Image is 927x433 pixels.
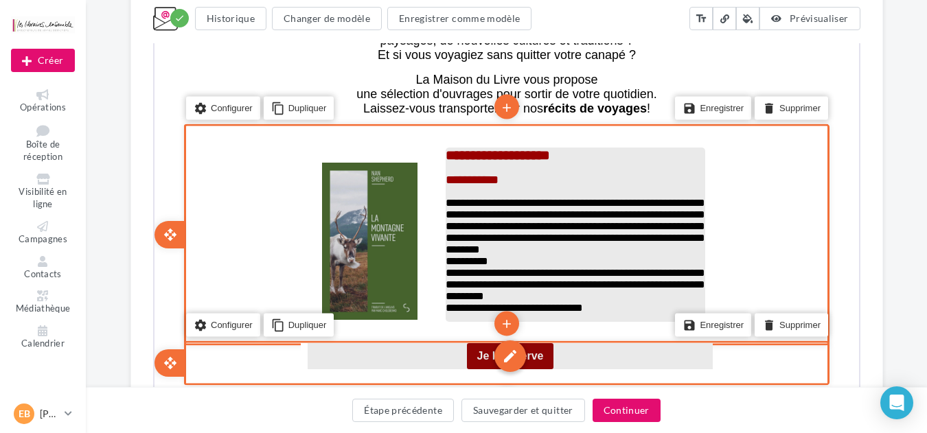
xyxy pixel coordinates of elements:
span: Campagnes [19,233,67,244]
li: Ajouter un bloc [340,259,365,283]
i: add [345,260,359,283]
div: Nouvelle campagne [11,49,75,72]
a: Médiathèque [11,288,75,317]
button: Continuer [593,399,661,422]
span: Calendrier [21,338,65,349]
span: Boîte de réception [23,139,62,163]
a: Cliquez-ici [404,10,442,21]
i: save [528,264,542,283]
a: Opérations [11,86,75,116]
a: Contacts [11,253,75,283]
i: content_copy [117,264,130,283]
span: Evadez-vous avec la Maison du Livre [207,141,498,159]
strong: récits de voyages [389,266,492,280]
div: Modifications enregistrées [170,9,189,27]
button: Enregistrer comme modèle [387,7,531,30]
span: Envie de partir à l'autre bout du monde ? De découvrir d'étonnants paysages, de nouvelles culture... [170,184,534,212]
i: settings [39,264,53,283]
u: Cliquez-ici [404,11,442,21]
span: La Maison du Livre vous propose [261,237,443,251]
button: text_fields [689,7,713,30]
a: Visibilité en ligne [11,171,75,213]
a: Calendrier [11,323,75,352]
div: Open Intercom Messenger [880,386,913,419]
p: [PERSON_NAME] [40,407,59,421]
button: Sauvegarder et quitter [461,399,585,422]
li: Configurer le bloc [32,261,106,285]
i: open_with [9,393,23,406]
i: text_fields [695,12,707,25]
button: Historique [195,7,267,30]
li: Dupliquer le bloc [109,261,180,285]
span: Visibilité en ligne [19,186,67,210]
span: Prévisualiser [790,12,849,24]
a: Campagnes [11,218,75,248]
span: Contacts [24,268,62,279]
span: L'email ne s'affiche pas correctement ? [262,11,404,21]
a: Boîte de réception [11,121,75,165]
span: EB [19,407,30,421]
button: Prévisualiser [759,7,860,30]
img: tetiere_lamaisondulivre.jpg [181,35,524,127]
button: Changer de modèle [272,7,382,30]
span: Et si vous voyagiez sans quitter votre canapé ? [223,213,481,226]
span: Médiathèque [16,303,71,314]
a: EB [PERSON_NAME] [11,401,75,427]
button: Créer [11,49,75,72]
li: Enregistrer le bloc [520,261,597,285]
i: check [174,13,185,23]
button: Étape précédente [352,399,454,422]
i: delete [608,264,621,283]
li: Supprimer le bloc [600,261,674,285]
span: Opérations [20,102,66,113]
